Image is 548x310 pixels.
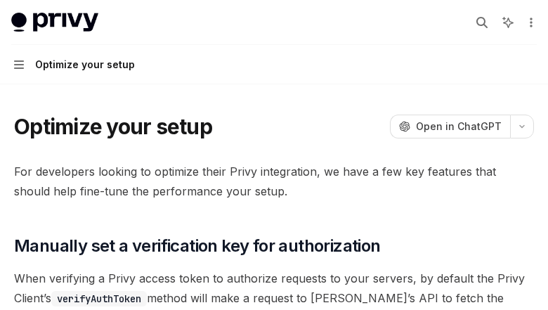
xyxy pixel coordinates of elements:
[523,13,537,32] button: More actions
[51,291,147,306] code: verifyAuthToken
[416,120,502,134] span: Open in ChatGPT
[11,13,98,32] img: light logo
[390,115,510,138] button: Open in ChatGPT
[14,114,212,139] h1: Optimize your setup
[14,235,381,257] span: Manually set a verification key for authorization
[35,56,135,73] div: Optimize your setup
[14,162,534,201] span: For developers looking to optimize their Privy integration, we have a few key features that shoul...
